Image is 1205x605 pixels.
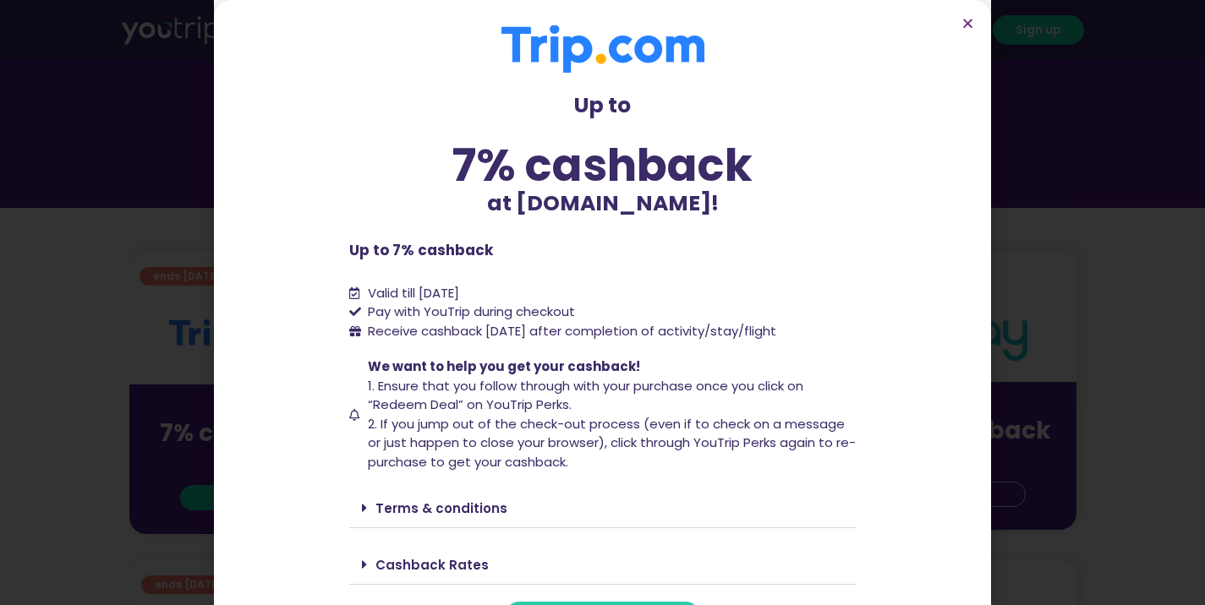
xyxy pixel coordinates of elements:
[368,357,640,375] span: We want to help you get your cashback!
[368,322,776,340] span: Receive cashback [DATE] after completion of activity/stay/flight
[349,143,857,188] div: 7% cashback
[349,545,857,585] div: Cashback Rates
[349,488,857,528] div: Terms & conditions
[375,556,489,574] a: Cashback Rates
[961,17,974,30] a: Close
[349,90,857,122] p: Up to
[368,415,856,471] span: 2. If you jump out of the check-out process (even if to check on a message or just happen to clos...
[364,302,575,322] span: Pay with YouTrip during checkout
[349,240,493,260] b: Up to 7% cashback
[349,188,857,220] p: at [DOMAIN_NAME]!
[368,377,803,414] span: 1. Ensure that you follow through with your purchase once you click on “Redeem Deal” on YouTrip P...
[375,499,507,517] a: Terms & conditions
[368,284,459,302] span: Valid till [DATE]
